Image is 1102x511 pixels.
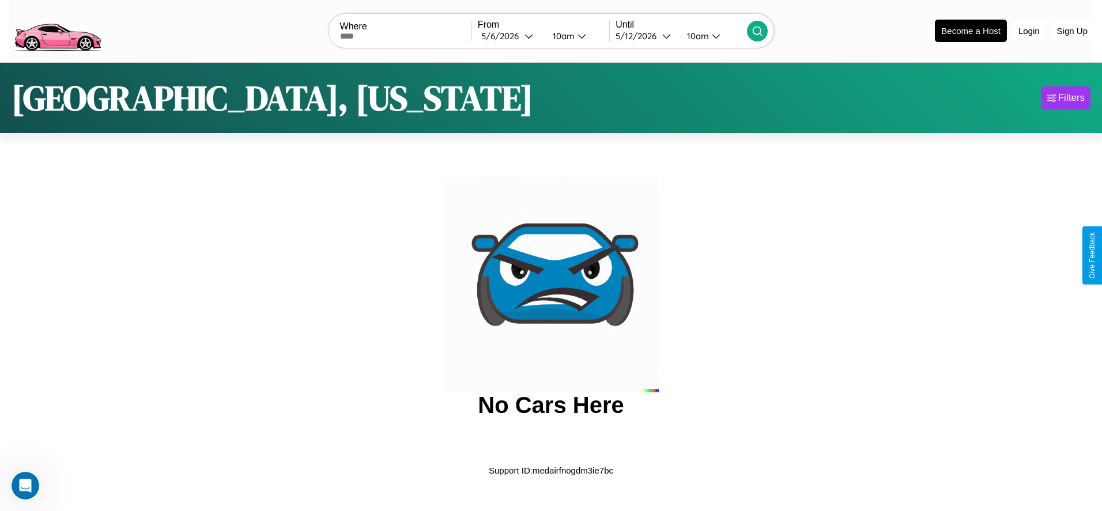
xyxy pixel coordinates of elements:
h1: [GEOGRAPHIC_DATA], [US_STATE] [12,74,533,122]
button: Sign Up [1051,20,1093,41]
iframe: Intercom live chat [12,472,39,499]
div: 5 / 12 / 2026 [616,31,662,41]
div: 5 / 6 / 2026 [481,31,524,41]
div: 10am [547,31,578,41]
img: car [443,177,659,392]
div: Give Feedback [1088,232,1096,279]
button: 10am [678,30,747,42]
button: 10am [544,30,609,42]
button: Filters [1041,86,1090,109]
div: 10am [681,31,712,41]
label: Where [340,21,471,32]
button: Become a Host [935,20,1007,42]
button: 5/6/2026 [478,30,544,42]
div: Filters [1058,92,1085,104]
button: Login [1013,20,1046,41]
img: logo [9,6,106,54]
label: Until [616,20,747,30]
p: Support ID: medairfnogdm3ie7bc [489,463,613,478]
h2: No Cars Here [478,392,624,418]
label: From [478,20,609,30]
